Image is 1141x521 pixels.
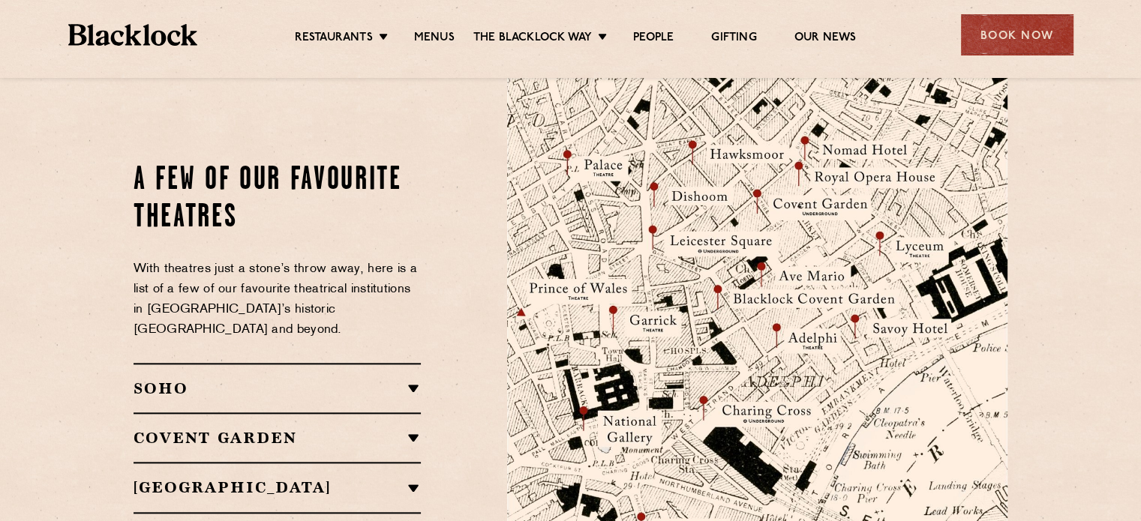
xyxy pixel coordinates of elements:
[961,14,1073,55] div: Book Now
[134,263,417,336] span: With theatres just a stone’s throw away, here is a list of a few of our favourite theatrical inst...
[295,31,373,47] a: Restaurants
[633,31,674,47] a: People
[134,162,421,237] h2: A Few of our Favourite Theatres
[134,379,421,397] h2: SOHO
[134,478,421,496] h2: [GEOGRAPHIC_DATA]
[473,31,592,47] a: The Blacklock Way
[134,429,421,447] h2: Covent Garden
[414,31,455,47] a: Menus
[68,24,198,46] img: BL_Textured_Logo-footer-cropped.svg
[794,31,857,47] a: Our News
[711,31,756,47] a: Gifting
